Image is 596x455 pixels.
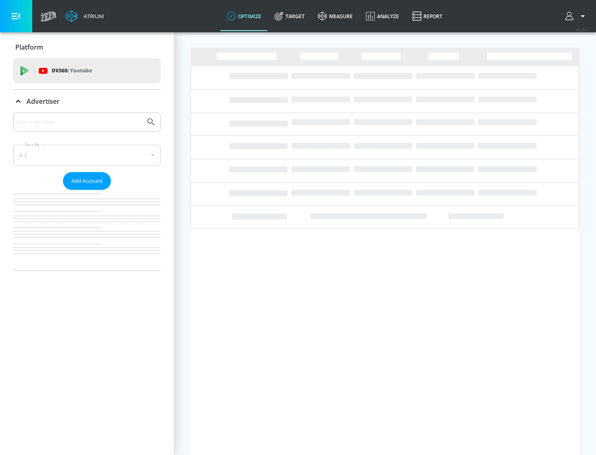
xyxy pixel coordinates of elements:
span: Add Account [71,176,103,186]
div: DV360: Youtube [13,58,161,83]
button: Add Account [63,172,111,190]
p: Platform [15,43,43,52]
div: Atrium [80,12,104,20]
input: Search by name [17,117,142,127]
div: Platform [13,36,161,59]
a: optimize [220,1,268,31]
p: DV360: [52,66,92,75]
a: Target [268,1,311,31]
div: Advertiser [13,90,161,113]
div: Advertiser [13,113,161,270]
span: v 4.25.2 [576,27,588,32]
a: Analyze [359,1,406,31]
nav: list of Advertiser [13,190,161,270]
p: Youtube [70,66,92,75]
div: A-Z [13,145,161,165]
a: Report [406,1,449,31]
p: Advertiser [26,97,60,106]
a: measure [311,1,359,31]
a: Atrium [65,10,104,22]
label: Sort By [24,142,41,147]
